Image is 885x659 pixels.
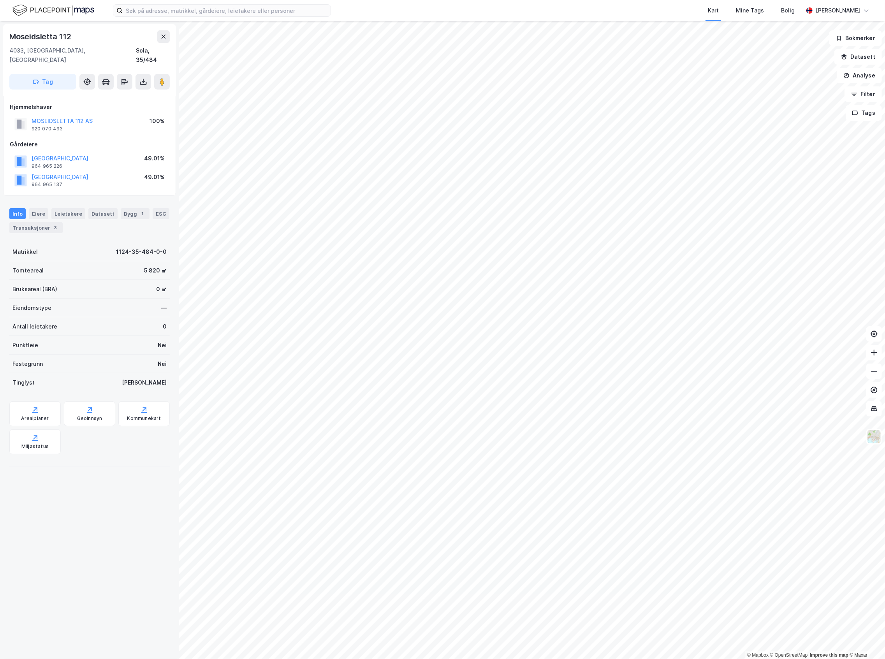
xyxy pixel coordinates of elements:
[88,208,118,219] div: Datasett
[867,429,881,444] img: Z
[158,359,167,369] div: Nei
[144,266,167,275] div: 5 820 ㎡
[12,266,44,275] div: Tomteareal
[32,163,62,169] div: 964 965 226
[32,126,63,132] div: 920 070 493
[12,378,35,387] div: Tinglyst
[770,652,808,658] a: OpenStreetMap
[156,285,167,294] div: 0 ㎡
[9,30,73,43] div: Moseidsletta 112
[846,622,885,659] div: Kontrollprogram for chat
[139,210,146,218] div: 1
[845,86,882,102] button: Filter
[10,102,169,112] div: Hjemmelshaver
[736,6,764,15] div: Mine Tags
[51,208,85,219] div: Leietakere
[21,443,49,450] div: Miljøstatus
[846,622,885,659] iframe: Chat Widget
[144,172,165,182] div: 49.01%
[708,6,719,15] div: Kart
[12,322,57,331] div: Antall leietakere
[12,247,38,257] div: Matrikkel
[810,652,848,658] a: Improve this map
[781,6,795,15] div: Bolig
[12,285,57,294] div: Bruksareal (BRA)
[747,652,769,658] a: Mapbox
[12,359,43,369] div: Festegrunn
[32,181,62,188] div: 964 965 137
[116,247,167,257] div: 1124-35-484-0-0
[122,378,167,387] div: [PERSON_NAME]
[121,208,150,219] div: Bygg
[123,5,331,16] input: Søk på adresse, matrikkel, gårdeiere, leietakere eller personer
[163,322,167,331] div: 0
[29,208,48,219] div: Eiere
[837,68,882,83] button: Analyse
[144,154,165,163] div: 49.01%
[834,49,882,65] button: Datasett
[12,341,38,350] div: Punktleie
[52,224,60,232] div: 3
[9,46,136,65] div: 4033, [GEOGRAPHIC_DATA], [GEOGRAPHIC_DATA]
[9,222,63,233] div: Transaksjoner
[127,415,161,422] div: Kommunekart
[77,415,102,422] div: Geoinnsyn
[158,341,167,350] div: Nei
[829,30,882,46] button: Bokmerker
[161,303,167,313] div: —
[150,116,165,126] div: 100%
[10,140,169,149] div: Gårdeiere
[12,4,94,17] img: logo.f888ab2527a4732fd821a326f86c7f29.svg
[846,105,882,121] button: Tags
[816,6,860,15] div: [PERSON_NAME]
[9,74,76,90] button: Tag
[9,208,26,219] div: Info
[153,208,169,219] div: ESG
[12,303,51,313] div: Eiendomstype
[136,46,170,65] div: Sola, 35/484
[21,415,49,422] div: Arealplaner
